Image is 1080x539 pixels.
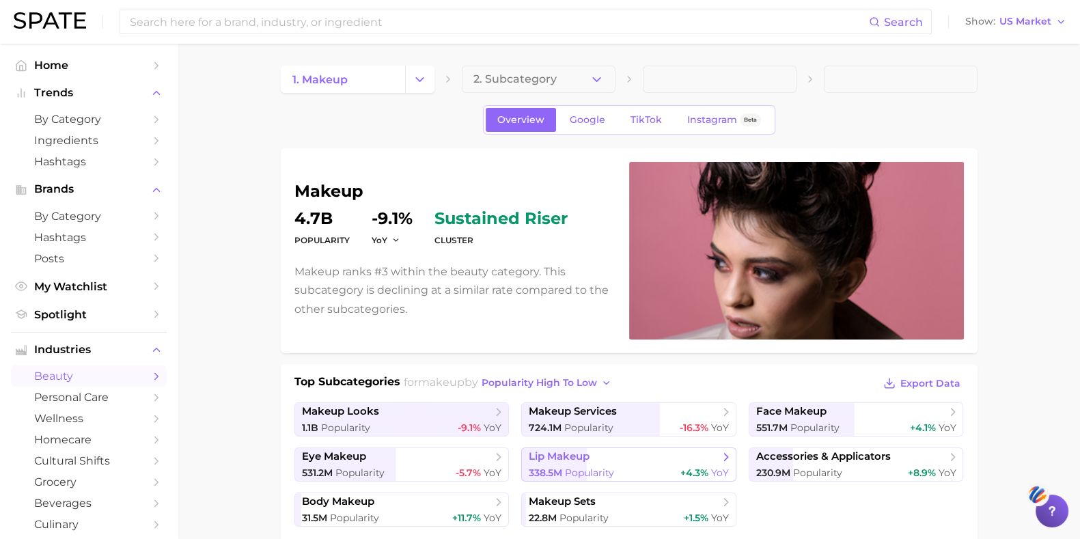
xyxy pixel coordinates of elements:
a: makeup looks1.1b Popularity-9.1% YoY [294,402,510,437]
span: 531.2m [302,467,333,479]
span: YoY [484,467,501,479]
span: eye makeup [302,450,366,463]
button: Change Category [405,66,434,93]
span: Overview [497,114,544,126]
a: Spotlight [11,304,167,325]
span: beverages [34,497,143,510]
span: +4.1% [909,421,935,434]
img: svg+xml;base64,PHN2ZyB3aWR0aD0iNDQiIGhlaWdodD0iNDQiIHZpZXdCb3g9IjAgMCA0NCA0NCIgZmlsbD0ibm9uZSIgeG... [1026,482,1049,507]
span: makeup sets [529,495,596,508]
input: Search here for a brand, industry, or ingredient [128,10,869,33]
span: makeup services [529,405,617,418]
span: 724.1m [529,421,562,434]
span: face makeup [756,405,827,418]
span: Search [884,16,923,29]
a: Posts [11,248,167,269]
span: 22.8m [529,512,557,524]
span: +1.5% [684,512,708,524]
span: Popularity [321,421,370,434]
dd: 4.7b [294,210,350,227]
span: lip makeup [529,450,590,463]
span: YoY [711,421,729,434]
a: homecare [11,429,167,450]
span: US Market [999,18,1051,25]
span: grocery [34,475,143,488]
span: personal care [34,391,143,404]
span: Hashtags [34,155,143,168]
span: popularity high to low [482,377,597,389]
a: cultural shifts [11,450,167,471]
a: wellness [11,408,167,429]
span: 2. Subcategory [473,73,557,85]
span: 338.5m [529,467,562,479]
span: 1. makeup [292,73,348,86]
span: My Watchlist [34,280,143,293]
span: Popularity [559,512,609,524]
span: wellness [34,412,143,425]
a: by Category [11,206,167,227]
span: 1.1b [302,421,318,434]
span: Popularity [793,467,842,479]
span: Brands [34,183,143,195]
button: Industries [11,340,167,360]
span: Beta [744,114,757,126]
span: -5.7% [456,467,481,479]
span: +4.3% [680,467,708,479]
a: Home [11,55,167,76]
span: YoY [484,421,501,434]
dd: -9.1% [372,210,413,227]
span: by Category [34,113,143,126]
span: beauty [34,370,143,383]
a: TikTok [619,108,674,132]
a: beverages [11,493,167,514]
button: Brands [11,179,167,199]
span: Hashtags [34,231,143,244]
a: makeup sets22.8m Popularity+1.5% YoY [521,493,736,527]
a: by Category [11,109,167,130]
span: YoY [938,421,956,434]
a: 1. makeup [281,66,405,93]
p: Makeup ranks #3 within the beauty category. This subcategory is declining at a similar rate compa... [294,262,613,318]
a: eye makeup531.2m Popularity-5.7% YoY [294,447,510,482]
span: Export Data [900,378,960,389]
span: Industries [34,344,143,356]
h1: Top Subcategories [294,374,400,394]
button: Export Data [880,374,963,393]
span: 551.7m [756,421,788,434]
span: makeup looks [302,405,379,418]
span: Instagram [687,114,737,126]
a: lip makeup338.5m Popularity+4.3% YoY [521,447,736,482]
span: Popularity [330,512,379,524]
span: body makeup [302,495,374,508]
a: Hashtags [11,227,167,248]
a: culinary [11,514,167,535]
a: Ingredients [11,130,167,151]
img: SPATE [14,12,86,29]
span: YoY [711,512,729,524]
a: beauty [11,365,167,387]
a: grocery [11,471,167,493]
span: accessories & applicators [756,450,891,463]
button: 2. Subcategory [462,66,615,93]
dt: Popularity [294,232,350,249]
span: Google [570,114,605,126]
span: YoY [711,467,729,479]
span: homecare [34,433,143,446]
span: Home [34,59,143,72]
button: popularity high to low [478,374,615,392]
h1: makeup [294,183,613,199]
span: -16.3% [680,421,708,434]
a: makeup services724.1m Popularity-16.3% YoY [521,402,736,437]
span: TikTok [631,114,662,126]
span: Trends [34,87,143,99]
a: My Watchlist [11,276,167,297]
span: Popularity [335,467,385,479]
span: for by [404,376,615,389]
span: +8.9% [907,467,935,479]
a: Google [558,108,617,132]
span: cultural shifts [34,454,143,467]
span: makeup [418,376,465,389]
span: Spotlight [34,308,143,321]
span: -9.1% [458,421,481,434]
span: Show [965,18,995,25]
